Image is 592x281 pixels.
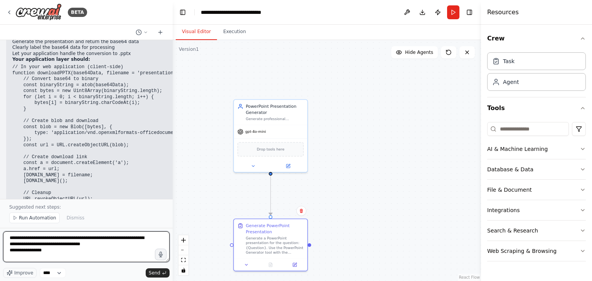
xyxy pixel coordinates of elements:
[12,64,262,208] code: // In your web application (client-side) function downloadPPTX(base64Data, filename = 'presentati...
[155,249,166,260] button: Click to speak your automation idea
[296,206,306,216] button: Delete node
[459,275,480,279] a: React Flow attribution
[178,235,188,275] div: React Flow controls
[246,223,304,235] div: Generate PowerPoint Presentation
[271,162,305,170] button: Open in side panel
[12,39,262,45] li: Generate the presentation and return the base64 data
[487,180,586,200] button: File & Document
[178,265,188,275] button: toggle interactivity
[284,261,305,269] button: Open in side panel
[179,46,199,52] div: Version 1
[487,28,586,49] button: Crew
[146,268,170,278] button: Send
[487,139,586,159] button: AI & Machine Learning
[245,129,266,134] span: gpt-4o-mini
[503,57,515,65] div: Task
[67,215,84,221] span: Dismiss
[246,236,304,255] div: Generate a PowerPoint presentation for the question: {Question}. Use the PowerPoint Generator too...
[177,7,188,18] button: Hide left sidebar
[257,146,284,152] span: Drop tools here
[233,219,308,271] div: Generate PowerPoint PresentationGenerate a PowerPoint presentation for the question: {Question}. ...
[233,99,308,173] div: PowerPoint Presentation GeneratorGenerate professional PowerPoint presentations based on user que...
[133,28,151,37] button: Switch to previous chat
[178,255,188,265] button: fit view
[63,212,88,223] button: Dismiss
[149,270,160,276] span: Send
[217,24,252,40] button: Execution
[487,49,586,97] div: Crew
[14,270,33,276] span: Improve
[487,241,586,261] button: Web Scraping & Browsing
[12,51,262,57] li: Let your application handle the conversion to .pptx
[246,104,304,115] div: PowerPoint Presentation Generator
[154,28,166,37] button: Start a new chat
[12,45,262,51] li: Clearly label the base64 data for processing
[9,204,163,210] p: Suggested next steps:
[503,78,519,86] div: Agent
[19,215,56,221] span: Run Automation
[68,8,87,17] div: BETA
[487,221,586,241] button: Search & Research
[258,261,283,269] button: No output available
[3,268,37,278] button: Improve
[267,175,273,215] g: Edge from 7a0a2712-24b3-49bc-a3ab-2020128cfbc0 to ec48719f-0047-47a8-93db-b3ba87dda841
[12,57,90,62] strong: Your application layer should:
[487,200,586,220] button: Integrations
[178,235,188,245] button: zoom in
[178,245,188,255] button: zoom out
[405,49,433,55] span: Hide Agents
[201,8,286,16] nav: breadcrumb
[176,24,217,40] button: Visual Editor
[487,8,519,17] h4: Resources
[391,46,438,59] button: Hide Agents
[15,3,62,21] img: Logo
[487,159,586,179] button: Database & Data
[9,212,60,223] button: Run Automation
[464,7,475,18] button: Hide right sidebar
[487,97,586,119] button: Tools
[246,117,304,121] div: Generate professional PowerPoint presentations based on user questions using the PowerPoint Gener...
[487,119,586,268] div: Tools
